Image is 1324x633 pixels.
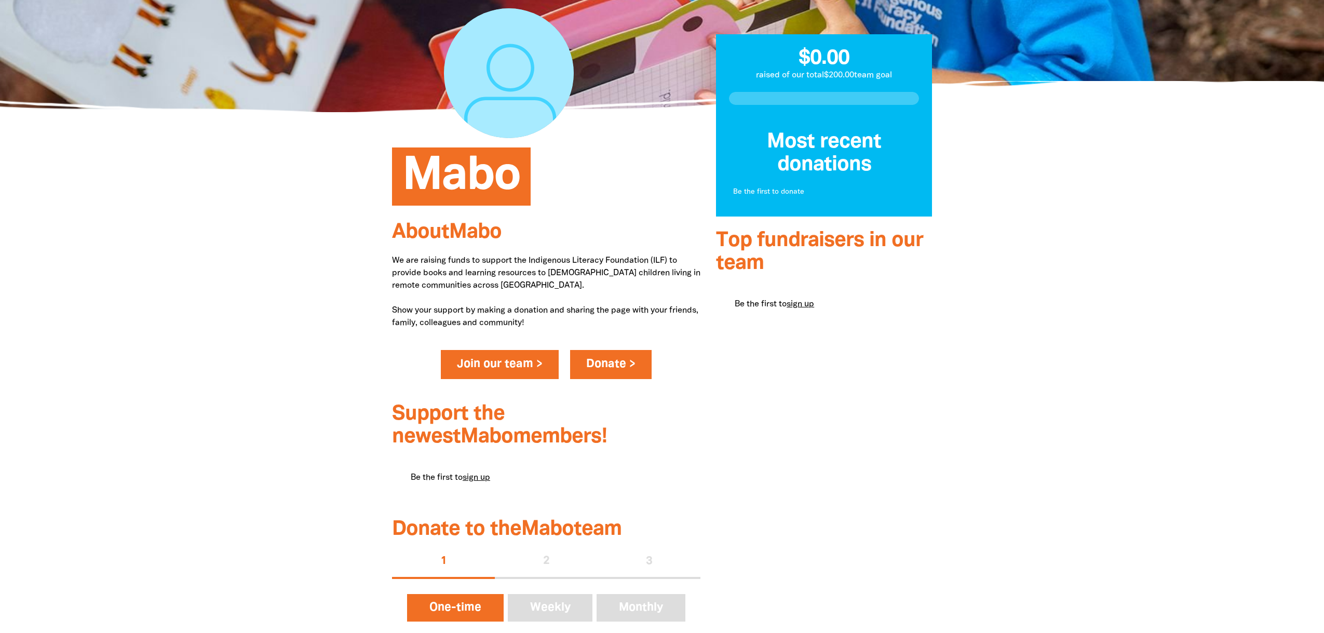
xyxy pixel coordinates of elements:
button: Weekly [506,592,595,624]
a: Donate > [570,350,652,379]
div: Be the first to [402,463,690,492]
a: Join our team > [441,350,559,379]
span: About Mabo [392,223,502,242]
div: Paginated content [729,181,919,204]
p: Be the first to donate [733,187,915,197]
button: One-time [405,592,506,624]
p: raised of our total $200.00 team goal [716,69,932,82]
span: Top fundraisers in our team [716,231,923,273]
div: Be the first to [726,290,922,319]
button: Monthly [595,592,687,624]
span: Support the newest Mabo members! [392,405,607,447]
a: sign up [787,301,814,308]
span: Mabo [402,155,520,206]
p: We are raising funds to support the Indigenous Literacy Foundation (ILF) to provide books and lea... [392,254,700,329]
div: Donation stream [729,131,919,204]
div: Paginated content [726,290,922,319]
span: Donate to the Mabo team [392,520,622,539]
div: Paginated content [402,463,690,492]
a: sign up [463,474,490,481]
span: $0.00 [799,49,849,68]
h3: Most recent donations [729,131,919,177]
